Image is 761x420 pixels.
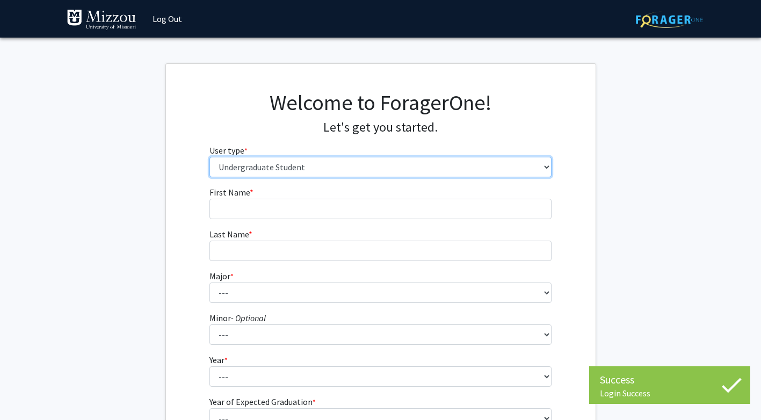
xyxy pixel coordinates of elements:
img: ForagerOne Logo [636,11,703,28]
label: Major [209,270,234,283]
iframe: Chat [8,372,46,412]
span: Last Name [209,229,249,240]
label: Year of Expected Graduation [209,395,316,408]
h4: Let's get you started. [209,120,552,135]
div: Success [600,372,740,388]
label: User type [209,144,248,157]
div: Login Success [600,388,740,399]
label: Year [209,353,228,366]
h1: Welcome to ForagerOne! [209,90,552,115]
span: First Name [209,187,250,198]
label: Minor [209,312,266,324]
img: University of Missouri Logo [67,9,136,31]
i: - Optional [231,313,266,323]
